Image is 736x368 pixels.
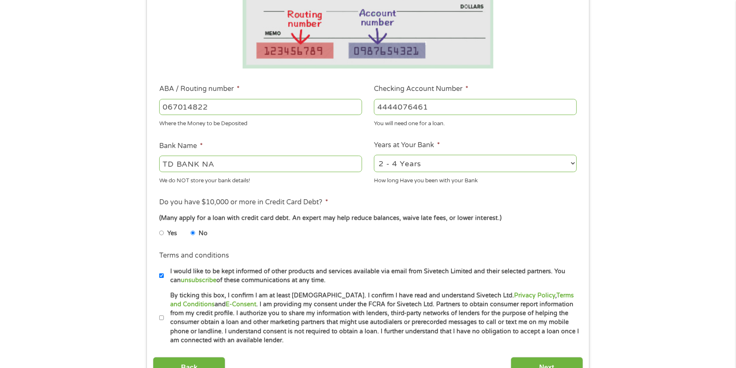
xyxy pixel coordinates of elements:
label: Do you have $10,000 or more in Credit Card Debt? [159,198,328,207]
label: Yes [167,229,177,238]
div: You will need one for a loan. [374,117,577,128]
input: 263177916 [159,99,362,115]
a: unsubscribe [181,277,216,284]
a: E-Consent [226,301,256,308]
label: Checking Account Number [374,85,468,93]
label: Bank Name [159,142,203,151]
div: We do NOT store your bank details! [159,173,362,185]
label: I would like to be kept informed of other products and services available via email from Sivetech... [164,267,579,285]
label: Years at Your Bank [374,141,440,150]
label: ABA / Routing number [159,85,240,93]
div: (Many apply for a loan with credit card debt. An expert may help reduce balances, waive late fees... [159,214,577,223]
label: Terms and conditions [159,251,229,260]
input: 345634636 [374,99,577,115]
a: Privacy Policy [514,292,555,299]
label: By ticking this box, I confirm I am at least [DEMOGRAPHIC_DATA]. I confirm I have read and unders... [164,291,579,345]
a: Terms and Conditions [170,292,574,308]
div: Where the Money to be Deposited [159,117,362,128]
label: No [199,229,208,238]
div: How long Have you been with your Bank [374,173,577,185]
